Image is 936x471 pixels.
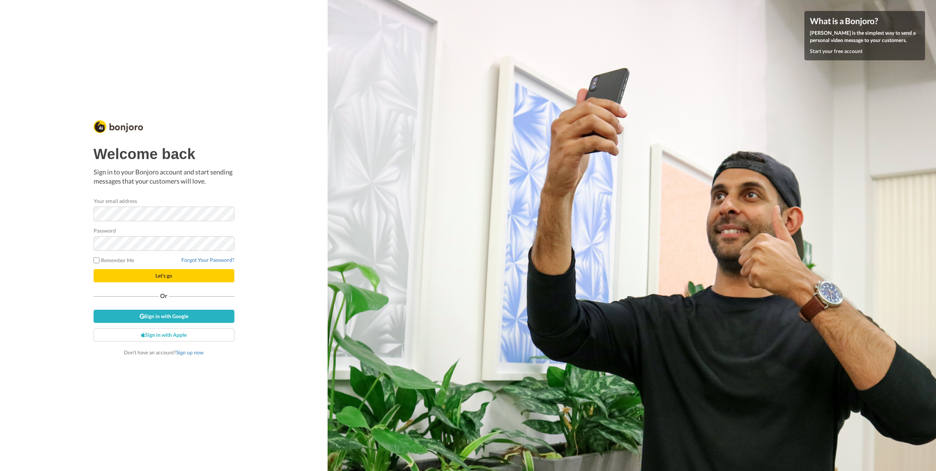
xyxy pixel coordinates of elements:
[94,197,137,205] label: Your email address
[94,310,234,323] a: Sign in with Google
[94,269,234,282] button: Let's go
[94,328,234,342] a: Sign in with Apple
[159,293,169,298] span: Or
[124,349,204,355] span: Don’t have an account?
[810,16,920,26] h4: What is a Bonjoro?
[94,227,116,234] label: Password
[94,257,99,263] input: Remember Me
[155,272,172,279] span: Let's go
[94,146,234,162] h1: Welcome back
[94,256,135,264] label: Remember Me
[810,29,920,44] p: [PERSON_NAME] is the simplest way to send a personal video message to your customers.
[94,167,234,186] p: Sign in to your Bonjoro account and start sending messages that your customers will love.
[810,48,863,54] a: Start your free account
[181,257,234,263] a: Forgot Your Password?
[176,349,204,355] a: Sign up now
